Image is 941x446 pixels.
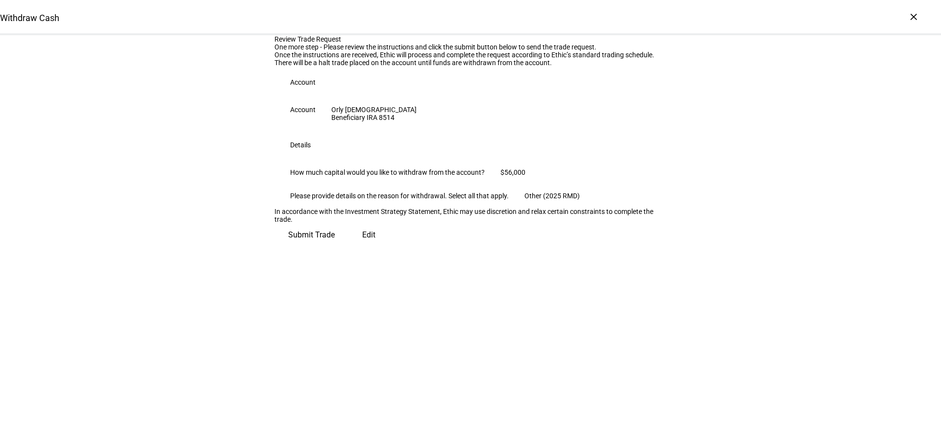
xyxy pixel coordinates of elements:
div: Details [290,141,311,149]
div: There will be a halt trade placed on the account until funds are withdrawn from the account. [274,59,667,67]
div: Review Trade Request [274,35,667,43]
div: Account [290,106,316,114]
div: One more step - Please review the instructions and click the submit button below to send the trad... [274,43,667,51]
div: Please provide details on the reason for withdrawal. Select all that apply. [290,192,509,200]
div: Orly [DEMOGRAPHIC_DATA] [331,106,417,114]
button: Submit Trade [274,223,348,247]
span: Edit [362,223,375,247]
div: Other (2025 RMD) [524,192,580,200]
div: × [906,9,921,24]
div: Beneficiary IRA 8514 [331,114,417,121]
button: Edit [348,223,389,247]
div: $56,000 [500,168,525,176]
span: Submit Trade [288,223,335,247]
div: In accordance with the Investment Strategy Statement, Ethic may use discretion and relax certain ... [274,208,667,223]
div: How much capital would you like to withdraw from the account? [290,168,485,176]
div: Account [290,78,316,86]
div: Once the instructions are received, Ethic will process and complete the request according to Ethi... [274,51,667,59]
